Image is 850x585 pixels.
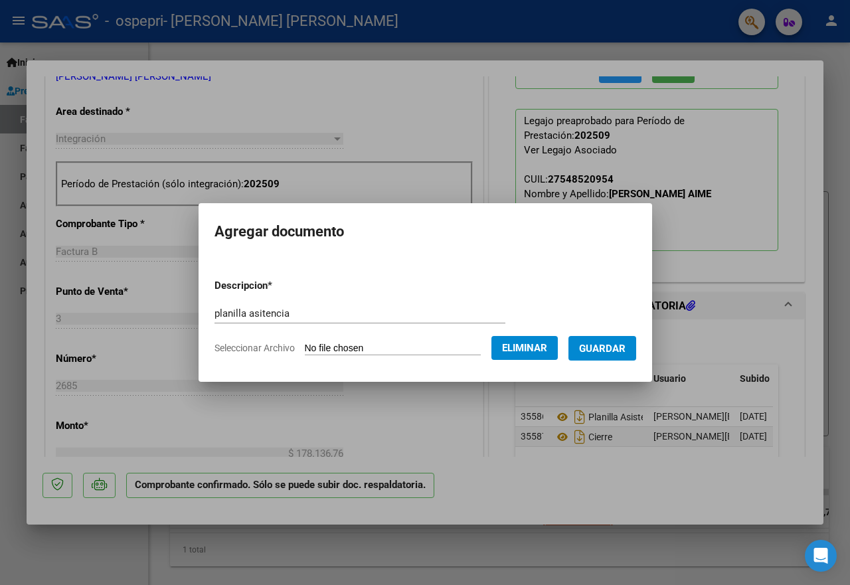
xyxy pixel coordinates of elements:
span: Eliminar [502,342,547,354]
span: Guardar [579,343,626,355]
button: Guardar [568,336,636,361]
h2: Agregar documento [214,219,636,244]
span: Seleccionar Archivo [214,343,295,353]
button: Eliminar [491,336,558,360]
div: Open Intercom Messenger [805,540,837,572]
p: Descripcion [214,278,341,293]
